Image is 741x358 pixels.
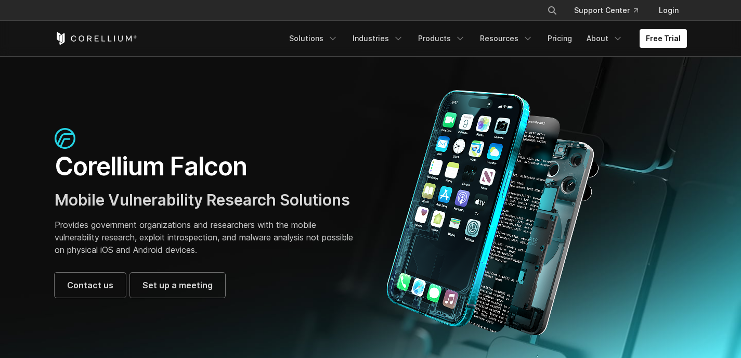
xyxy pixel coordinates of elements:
[543,1,562,20] button: Search
[474,29,539,48] a: Resources
[541,29,578,48] a: Pricing
[130,273,225,298] a: Set up a meeting
[346,29,410,48] a: Industries
[55,273,126,298] a: Contact us
[55,32,137,45] a: Corellium Home
[142,279,213,291] span: Set up a meeting
[412,29,472,48] a: Products
[535,1,687,20] div: Navigation Menu
[580,29,629,48] a: About
[283,29,344,48] a: Solutions
[283,29,687,48] div: Navigation Menu
[381,89,605,336] img: Corellium_Falcon Hero 1
[55,219,360,256] p: Provides government organizations and researchers with the mobile vulnerability research, exploit...
[651,1,687,20] a: Login
[55,128,75,149] img: falcon-icon
[55,151,360,182] h1: Corellium Falcon
[566,1,646,20] a: Support Center
[67,279,113,291] span: Contact us
[640,29,687,48] a: Free Trial
[55,190,350,209] span: Mobile Vulnerability Research Solutions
